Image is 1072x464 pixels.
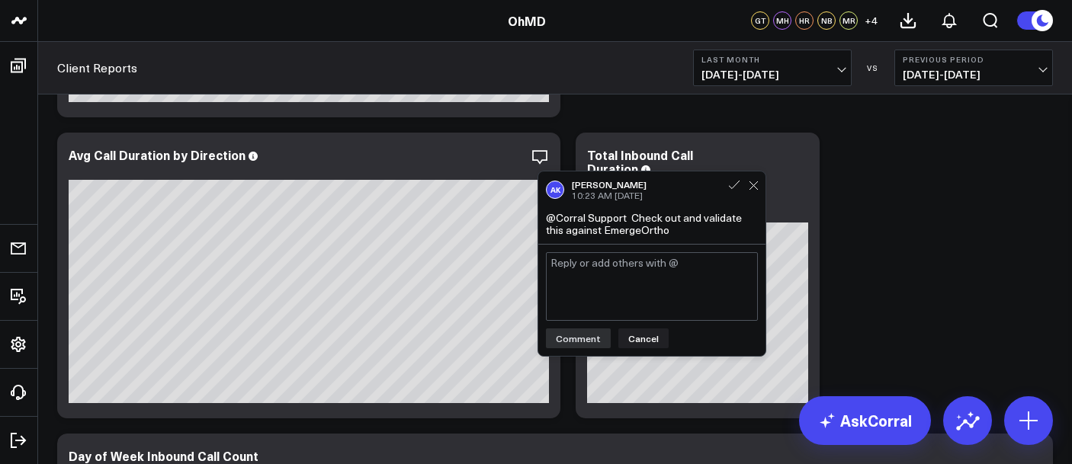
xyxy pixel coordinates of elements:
[508,12,546,29] a: OhMD
[69,447,258,464] div: Day of Week Inbound Call Count
[839,11,858,30] div: MR
[701,55,843,64] b: Last Month
[894,50,1053,86] button: Previous Period[DATE]-[DATE]
[587,146,693,177] div: Total Inbound Call Duration
[572,179,647,190] div: [PERSON_NAME]
[799,396,931,445] a: AskCorral
[546,212,758,236] div: @Corral Support Check out and validate this against EmergeOrtho
[903,55,1045,64] b: Previous Period
[57,59,137,76] a: Client Reports
[693,50,852,86] button: Last Month[DATE]-[DATE]
[69,146,246,163] div: Avg Call Duration by Direction
[862,11,880,30] button: +4
[817,11,836,30] div: NB
[751,11,769,30] div: GT
[546,328,611,348] button: Comment
[865,15,878,26] span: + 4
[903,69,1045,81] span: [DATE] - [DATE]
[546,181,564,199] div: AK
[859,63,887,72] div: VS
[795,11,814,30] div: HR
[618,328,669,348] button: Cancel
[572,189,643,201] span: 10:23 AM [DATE]
[701,69,843,81] span: [DATE] - [DATE]
[773,11,791,30] div: MH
